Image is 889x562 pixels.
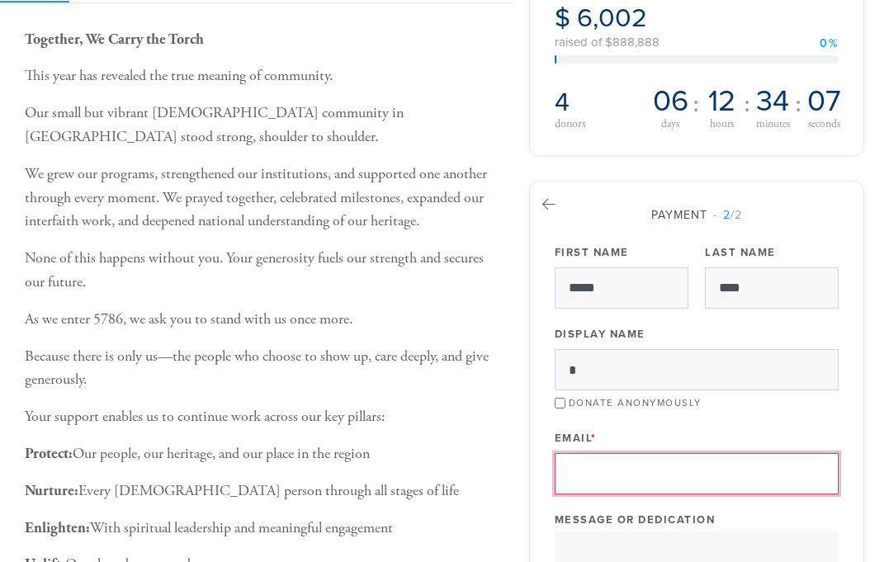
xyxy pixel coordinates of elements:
span: : [693,91,699,117]
span: $ [555,2,570,34]
span: This field is required. [591,432,597,445]
div: raised of $888,888 [555,36,839,49]
span: /2 [713,208,742,222]
span: : [795,91,802,117]
label: Message or dedication [555,512,716,527]
p: Your support enables us to continue work across our key pillars: [25,405,504,429]
label: Last Name [705,245,776,260]
span: : [744,91,750,117]
span: 07 [807,87,841,116]
span: hours [710,119,734,130]
div: 0% [820,38,839,50]
p: This year has revealed the true meaning of community. [25,64,504,88]
b: Nurture: [25,481,78,500]
span: minutes [756,119,790,130]
b: Protect: [25,444,73,463]
label: Donate Anonymously [569,397,702,409]
p: Every [DEMOGRAPHIC_DATA] person through all stages of life [25,479,504,503]
div: Payment [555,206,839,224]
h2: 4 [555,87,645,118]
b: Enlighten: [25,518,90,537]
p: None of this happens without you. Your generosity fuels our strength and secures our future. [25,247,504,295]
span: seconds [808,119,840,130]
label: Display Name [555,327,645,342]
p: Our small but vibrant [DEMOGRAPHIC_DATA] community in [GEOGRAPHIC_DATA] stood strong, shoulder to... [25,102,504,149]
span: 2 [723,208,731,222]
div: donors [555,118,645,130]
p: We grew our programs, strengthened our institutions, and supported one another through every mome... [25,163,504,234]
p: Our people, our heritage, and our place in the region [25,442,504,466]
b: Together, We Carry the Torch [25,30,204,49]
span: 12 [708,87,735,116]
p: With spiritual leadership and meaningful engagement [25,517,504,541]
span: days [661,119,679,130]
p: As we enter 5786, we ask you to stand with us once more. [25,308,504,332]
span: 34 [756,87,789,116]
label: First Name [555,245,629,260]
p: Because there is only us—the people who choose to show up, care deeply, and give generously. [25,345,504,393]
label: Email [555,431,597,446]
span: 6,002 [577,2,647,34]
span: 06 [653,87,688,116]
